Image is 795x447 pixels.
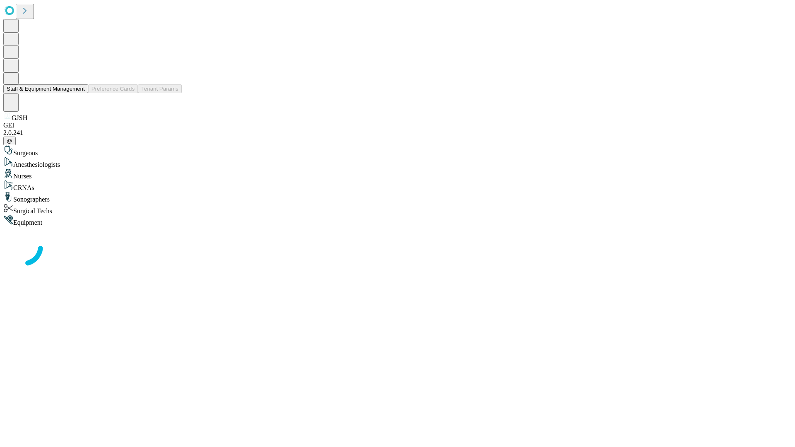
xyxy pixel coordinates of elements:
[3,180,792,192] div: CRNAs
[138,84,182,93] button: Tenant Params
[3,157,792,168] div: Anesthesiologists
[3,145,792,157] div: Surgeons
[12,114,27,121] span: GJSH
[3,168,792,180] div: Nurses
[3,215,792,226] div: Equipment
[88,84,138,93] button: Preference Cards
[3,203,792,215] div: Surgical Techs
[3,122,792,129] div: GEI
[3,129,792,137] div: 2.0.241
[7,138,12,144] span: @
[3,84,88,93] button: Staff & Equipment Management
[3,137,16,145] button: @
[3,192,792,203] div: Sonographers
